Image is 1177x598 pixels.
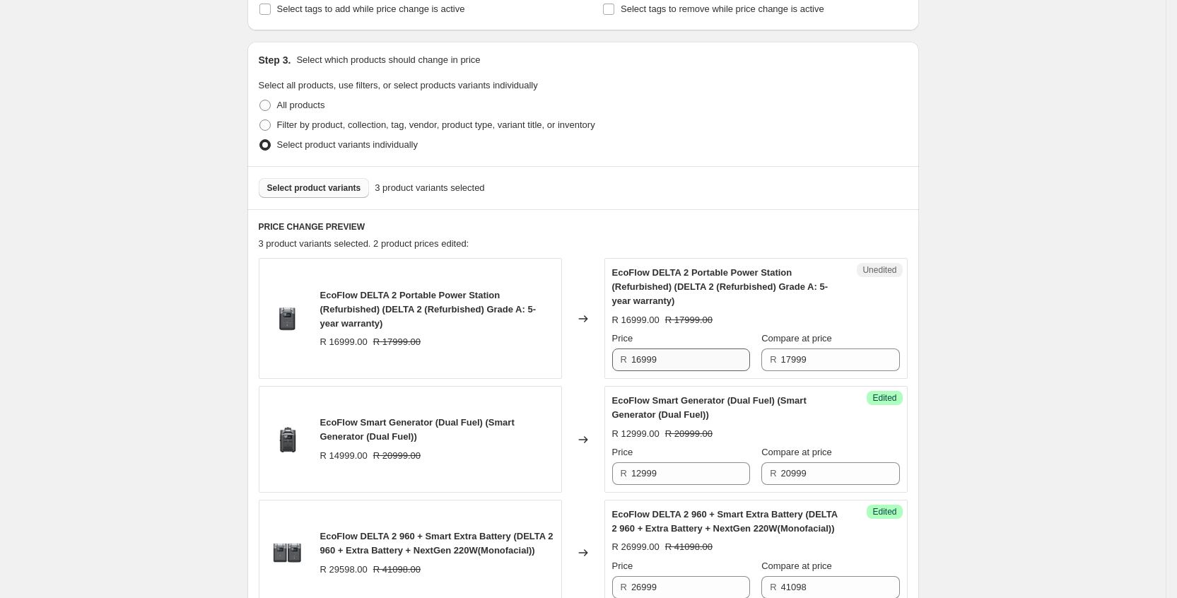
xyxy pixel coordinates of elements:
[375,181,484,195] span: 3 product variants selected
[259,80,538,90] span: Select all products, use filters, or select products variants individually
[320,290,537,329] span: EcoFlow DELTA 2 Portable Power Station (Refurbished) (DELTA 2 (Refurbished) Grade A: 5-year warra...
[872,392,896,404] span: Edited
[612,267,828,306] span: EcoFlow DELTA 2 Portable Power Station (Refurbished) (DELTA 2 (Refurbished) Grade A: 5-year warra...
[770,582,776,592] span: R
[373,449,421,463] strike: R 20999.00
[259,238,469,249] span: 3 product variants selected. 2 product prices edited:
[259,53,291,67] h2: Step 3.
[621,4,824,14] span: Select tags to remove while price change is active
[665,427,713,441] strike: R 20999.00
[277,139,418,150] span: Select product variants individually
[320,563,368,577] div: R 29598.00
[621,582,627,592] span: R
[761,561,832,571] span: Compare at price
[320,335,368,349] div: R 16999.00
[373,563,421,577] strike: R 41098.00
[612,333,633,344] span: Price
[267,182,361,194] span: Select product variants
[612,427,660,441] div: R 12999.00
[277,119,595,130] span: Filter by product, collection, tag, vendor, product type, variant title, or inventory
[612,561,633,571] span: Price
[373,335,421,349] strike: R 17999.00
[621,354,627,365] span: R
[277,100,325,110] span: All products
[612,395,807,420] span: EcoFlow Smart Generator (Dual Fuel) (Smart Generator (Dual Fuel))
[259,221,908,233] h6: PRICE CHANGE PREVIEW
[267,298,309,340] img: delta21_3x_9bc17159-fd79-49d5-8456-db58a0506da6_80x.png
[770,354,776,365] span: R
[665,540,713,554] strike: R 41098.00
[277,4,465,14] span: Select tags to add while price change is active
[612,509,838,534] span: EcoFlow DELTA 2 960 + Smart Extra Battery (DELTA 2 960 + Extra Battery + NextGen 220W(Monofacial))
[862,264,896,276] span: Unedited
[761,447,832,457] span: Compare at price
[872,506,896,517] span: Edited
[320,531,554,556] span: EcoFlow DELTA 2 960 + Smart Extra Battery (DELTA 2 960 + Extra Battery + NextGen 220W(Monofacial))
[267,532,309,574] img: DELTA2_DELTA2EB_80x.png
[296,53,480,67] p: Select which products should change in price
[612,313,660,327] div: R 16999.00
[761,333,832,344] span: Compare at price
[259,178,370,198] button: Select product variants
[612,447,633,457] span: Price
[665,313,713,327] strike: R 17999.00
[267,418,309,461] img: DG1001_3x_219bae69-d242-48b9-a357-cac77da83043_80x.png
[612,540,660,554] div: R 26999.00
[621,468,627,479] span: R
[320,449,368,463] div: R 14999.00
[770,468,776,479] span: R
[320,417,515,442] span: EcoFlow Smart Generator (Dual Fuel) (Smart Generator (Dual Fuel))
